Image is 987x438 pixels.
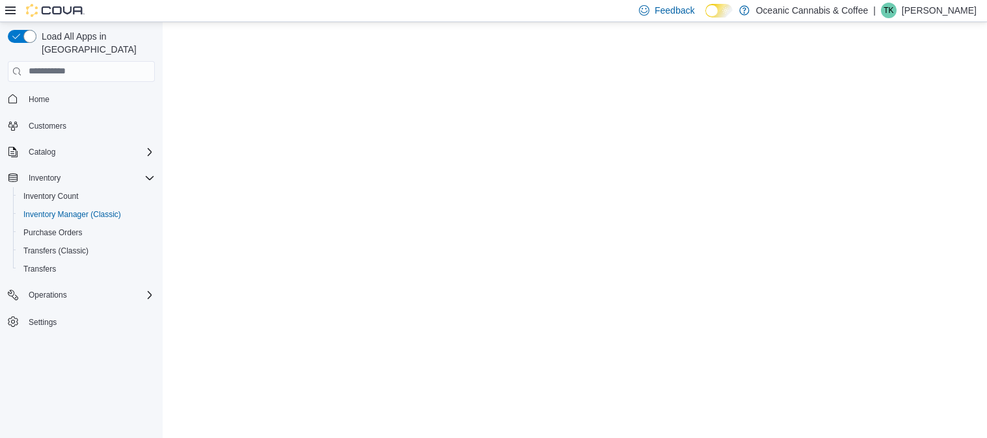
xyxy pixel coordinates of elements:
[756,3,869,18] p: Oceanic Cannabis & Coffee
[902,3,977,18] p: [PERSON_NAME]
[13,260,160,278] button: Transfers
[23,91,155,107] span: Home
[3,116,160,135] button: Customers
[18,225,88,240] a: Purchase Orders
[18,243,94,259] a: Transfers (Classic)
[3,312,160,331] button: Settings
[23,246,88,256] span: Transfers (Classic)
[29,290,67,300] span: Operations
[3,169,160,187] button: Inventory
[29,121,66,131] span: Customers
[29,147,55,157] span: Catalog
[23,227,83,238] span: Purchase Orders
[13,242,160,260] button: Transfers (Classic)
[29,94,49,105] span: Home
[873,3,876,18] p: |
[23,209,121,220] span: Inventory Manager (Classic)
[29,173,61,183] span: Inventory
[18,243,155,259] span: Transfers (Classic)
[23,144,61,160] button: Catalog
[23,191,79,201] span: Inventory Count
[3,90,160,109] button: Home
[13,205,160,224] button: Inventory Manager (Classic)
[18,207,126,222] a: Inventory Manager (Classic)
[23,118,72,134] a: Customers
[23,287,155,303] span: Operations
[36,30,155,56] span: Load All Apps in [GEOGRAPHIC_DATA]
[23,170,66,186] button: Inventory
[655,4,694,17] span: Feedback
[18,261,155,277] span: Transfers
[18,225,155,240] span: Purchase Orders
[18,207,155,222] span: Inventory Manager (Classic)
[29,317,57,328] span: Settings
[23,315,62,330] a: Settings
[23,313,155,329] span: Settings
[3,143,160,161] button: Catalog
[3,286,160,304] button: Operations
[18,188,155,204] span: Inventory Count
[881,3,897,18] div: TJ Kearley
[8,84,155,365] nav: Complex example
[18,261,61,277] a: Transfers
[23,144,155,160] span: Catalog
[23,92,55,107] a: Home
[13,224,160,242] button: Purchase Orders
[705,4,733,18] input: Dark Mode
[23,118,155,134] span: Customers
[26,4,85,17] img: Cova
[13,187,160,205] button: Inventory Count
[23,264,56,274] span: Transfers
[18,188,84,204] a: Inventory Count
[23,170,155,186] span: Inventory
[884,3,893,18] span: TK
[23,287,72,303] button: Operations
